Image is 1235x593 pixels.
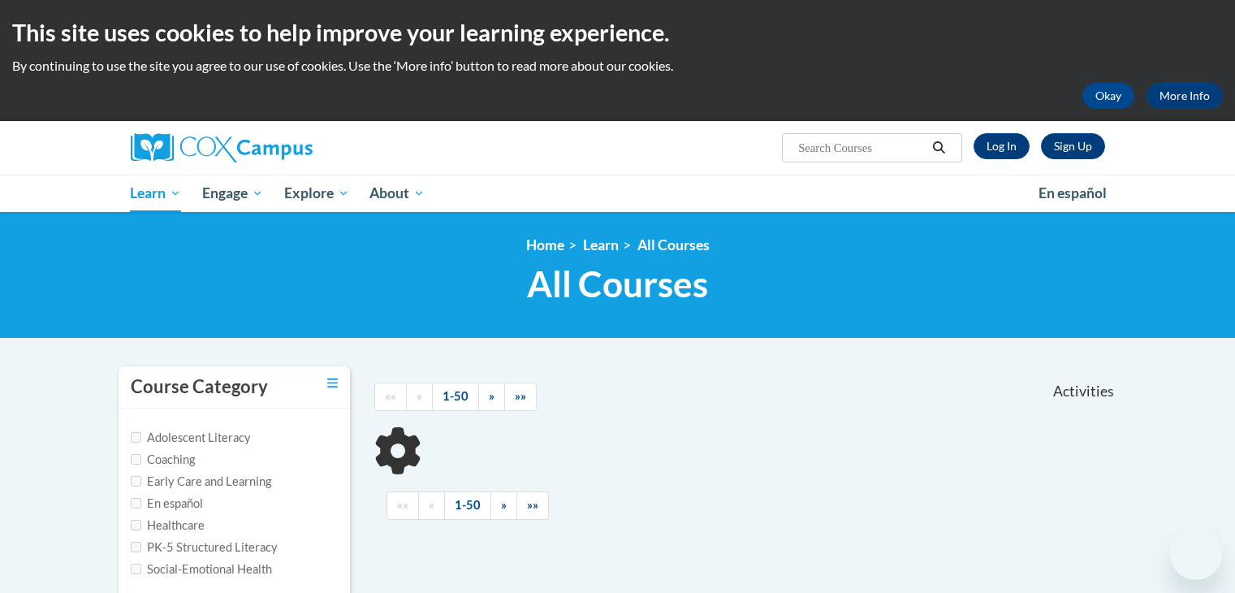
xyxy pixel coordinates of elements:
[1170,528,1222,580] iframe: Button to launch messaging window
[501,498,507,512] span: »
[284,184,349,203] span: Explore
[131,133,313,162] img: Cox Campus
[369,184,425,203] span: About
[106,175,1129,212] div: Main menu
[386,491,419,520] a: Begining
[527,498,538,512] span: »»
[359,175,435,212] a: About
[131,451,195,469] label: Coaching
[490,491,517,520] a: Next
[397,498,408,512] span: ««
[418,491,445,520] a: Previous
[131,454,141,465] input: Checkbox for Options
[1028,176,1117,210] a: En español
[444,491,491,520] a: 1-50
[12,57,1223,75] p: By continuing to use the site you agree to our use of cookies. Use the ‘More info’ button to read...
[274,175,360,212] a: Explore
[131,517,205,535] label: Healthcare
[131,476,141,487] input: Checkbox for Options
[797,138,926,158] input: Search Courses
[131,539,278,556] label: PK-5 Structured Literacy
[131,564,141,574] input: Checkbox for Options
[417,389,422,403] span: «
[974,133,1030,159] a: Log In
[432,383,479,411] a: 1-50
[131,133,439,162] a: Cox Campus
[1053,383,1114,400] span: Activities
[406,383,433,411] a: Previous
[515,389,526,403] span: »»
[374,383,407,411] a: Begining
[131,432,141,443] input: Checkbox for Options
[516,491,549,520] a: End
[131,542,141,552] input: Checkbox for Options
[926,138,951,158] button: Search
[131,498,141,509] input: Checkbox for Options
[131,495,203,513] label: En español
[131,520,141,530] input: Checkbox for Options
[526,236,564,253] a: Home
[131,473,271,491] label: Early Care and Learning
[429,498,434,512] span: «
[120,175,192,212] a: Learn
[131,561,272,578] label: Social-Emotional Health
[131,374,268,400] h3: Course Category
[385,389,396,403] span: ««
[1039,184,1107,201] span: En español
[1146,83,1223,109] a: More Info
[478,383,505,411] a: Next
[192,175,274,212] a: Engage
[327,374,338,392] a: Toggle collapse
[489,389,494,403] span: »
[637,236,710,253] a: All Courses
[130,184,181,203] span: Learn
[583,236,619,253] a: Learn
[202,184,263,203] span: Engage
[1082,83,1134,109] button: Okay
[504,383,537,411] a: End
[1041,133,1105,159] a: Register
[12,16,1223,49] h2: This site uses cookies to help improve your learning experience.
[527,262,708,305] span: All Courses
[131,429,251,447] label: Adolescent Literacy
